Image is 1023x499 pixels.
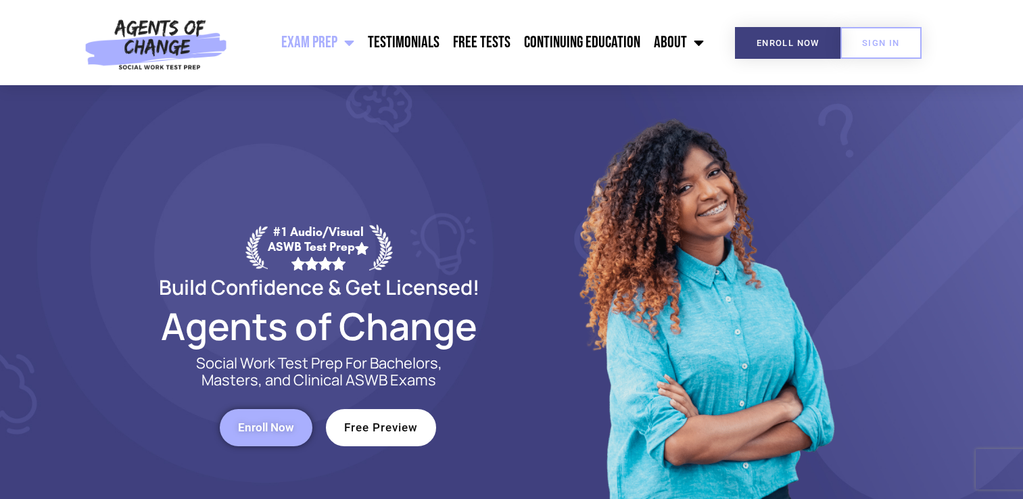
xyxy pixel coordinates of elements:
span: SIGN IN [862,39,900,47]
nav: Menu [234,26,711,60]
a: Enroll Now [220,409,312,446]
a: SIGN IN [840,27,922,59]
a: Free Tests [446,26,517,60]
span: Free Preview [344,422,418,433]
span: Enroll Now [238,422,294,433]
p: Social Work Test Prep For Bachelors, Masters, and Clinical ASWB Exams [181,355,458,389]
a: About [647,26,711,60]
a: Free Preview [326,409,436,446]
h2: Agents of Change [126,310,512,341]
a: Continuing Education [517,26,647,60]
a: Testimonials [361,26,446,60]
span: Enroll Now [757,39,819,47]
h2: Build Confidence & Get Licensed! [126,277,512,297]
a: Exam Prep [275,26,361,60]
div: #1 Audio/Visual ASWB Test Prep [268,224,369,270]
a: Enroll Now [735,27,841,59]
